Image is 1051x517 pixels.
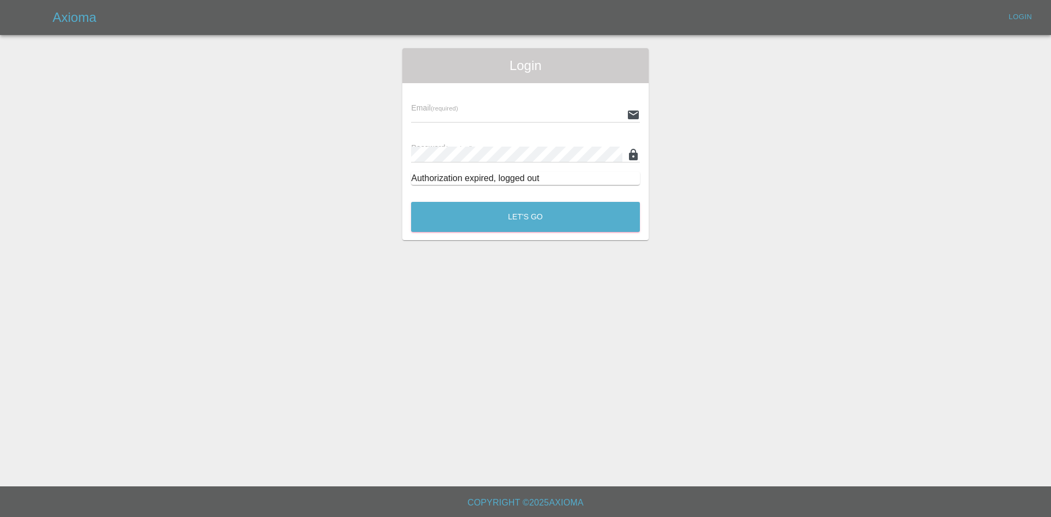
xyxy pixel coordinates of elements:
[411,172,640,185] div: Authorization expired, logged out
[411,143,472,152] span: Password
[411,103,458,112] span: Email
[9,495,1042,510] h6: Copyright © 2025 Axioma
[431,105,458,112] small: (required)
[1003,9,1038,26] a: Login
[411,202,640,232] button: Let's Go
[53,9,96,26] h5: Axioma
[411,57,640,74] span: Login
[446,145,473,152] small: (required)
